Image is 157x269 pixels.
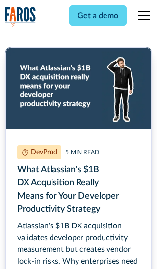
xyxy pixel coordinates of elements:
[132,4,152,27] div: menu
[69,5,127,26] a: Get a demo
[5,7,36,27] a: home
[5,7,36,27] img: Logo of the analytics and reporting company Faros.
